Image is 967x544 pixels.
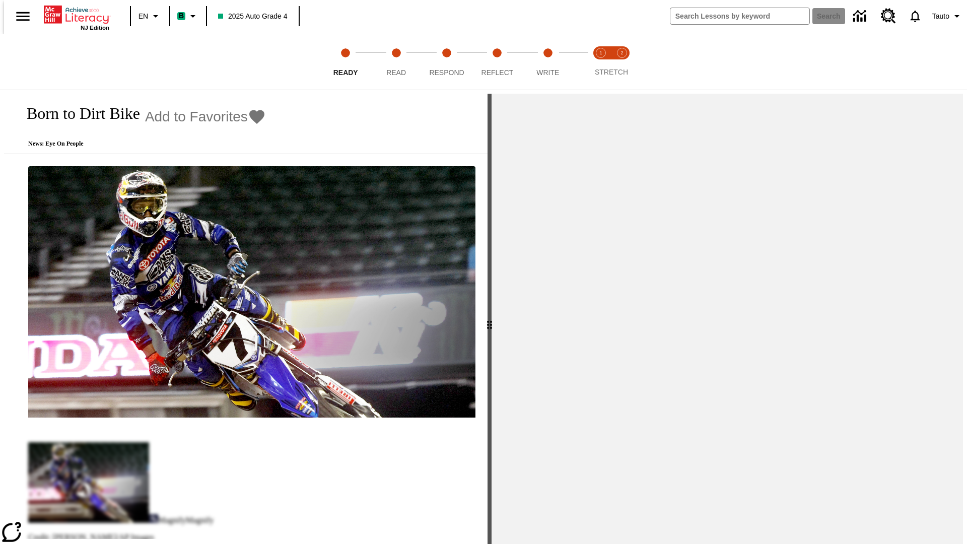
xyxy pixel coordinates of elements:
[620,50,623,55] text: 2
[670,8,809,24] input: search field
[875,3,902,30] a: Resource Center, Will open in new tab
[481,69,514,77] span: Reflect
[599,50,602,55] text: 1
[81,25,109,31] span: NJ Edition
[134,7,166,25] button: Language: EN, Select a language
[607,34,637,90] button: Stretch Respond step 2 of 2
[28,166,475,418] img: Motocross racer James Stewart flies through the air on his dirt bike.
[139,11,148,22] span: EN
[519,34,577,90] button: Write step 5 of 5
[16,104,140,123] h1: Born to Dirt Bike
[429,69,464,77] span: Respond
[386,69,406,77] span: Read
[333,69,358,77] span: Ready
[902,3,928,29] a: Notifications
[932,11,949,22] span: Tauto
[488,94,492,544] div: Press Enter or Spacebar and then press right and left arrow keys to move the slider
[44,4,109,31] div: Home
[145,109,248,125] span: Add to Favorites
[8,2,38,31] button: Open side menu
[468,34,526,90] button: Reflect step 4 of 5
[316,34,375,90] button: Ready step 1 of 5
[418,34,476,90] button: Respond step 3 of 5
[492,94,963,544] div: activity
[145,108,266,125] button: Add to Favorites - Born to Dirt Bike
[16,140,266,148] p: News: Eye On People
[928,7,967,25] button: Profile/Settings
[179,10,184,22] span: B
[367,34,425,90] button: Read step 2 of 5
[4,94,488,539] div: reading
[595,68,628,76] span: STRETCH
[847,3,875,30] a: Data Center
[173,7,203,25] button: Boost Class color is mint green. Change class color
[536,69,559,77] span: Write
[218,11,288,22] span: 2025 Auto Grade 4
[586,34,615,90] button: Stretch Read step 1 of 2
